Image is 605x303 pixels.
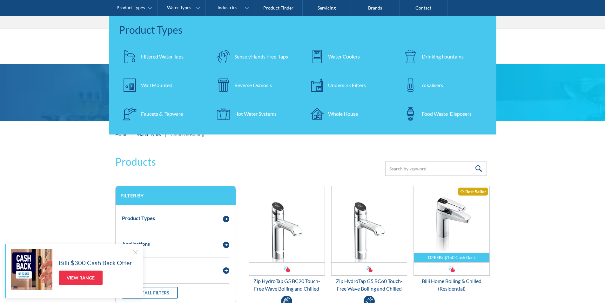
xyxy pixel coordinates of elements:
div: Zip HydroTap G5 BC20 Touch-Free Wave Boiling and Chilled [249,277,325,293]
a: Whole House [306,103,393,125]
h3: Filter by [120,192,231,198]
a: Alkalisers [400,74,487,96]
div: Billi Home Boiling & Chilled (Residential) [413,277,490,293]
div: Best Seller [458,188,488,196]
div: $150 Cash Back [444,255,476,260]
a: Water Coolers [306,45,393,68]
div: Filtered Water Taps [141,53,184,60]
img: Billi $300 Cash Back Offer [11,249,52,290]
div: Product Types [117,5,145,10]
img: Zip HydroTap G5 BC60 Touch-Free Wave Boiling and Chilled [332,186,407,262]
div: Industries [218,5,237,10]
div: Product Types [119,22,487,38]
a: Food Waste Disposers [400,103,487,125]
nav: Product Types [109,16,496,134]
div: Whole House [328,110,358,118]
a: OFFER:$150 Cash BackBilli Home Boiling & Chilled (Residential)Best SellerBilli Home Boiling & Chi... [413,186,490,293]
div: Undersink Filters [328,81,366,89]
a: Reverse Osmosis [212,74,299,96]
div: Hot Water Systems [234,110,277,118]
h5: Billi $300 Cash Back Offer [59,258,132,267]
div: Product Types [122,214,155,222]
a: View Range [59,271,103,285]
div: Food Waste Disposers [422,110,472,118]
iframe: podium webchat widget prompt [497,203,605,279]
a: Undersink Filters [306,74,393,96]
a: Hot Water Systems [212,103,299,125]
div: Water Coolers [328,53,360,60]
img: Zip HydroTap G5 BC20 Touch-Free Wave Boiling and Chilled [249,186,325,262]
a: Drinking Fountains [400,45,487,68]
a: Filtered Water Taps [119,45,206,68]
div: Drinking Fountains [422,53,464,60]
h2: Products [115,154,156,169]
div: Wall Mounted [141,81,172,89]
input: Search by keyword [385,162,487,176]
div: Water Types [167,5,191,10]
img: Billi Home Boiling & Chilled (Residential) [414,186,489,262]
a: Zip HydroTap G5 BC20 Touch-Free Wave Boiling and ChilledZip HydroTap G5 BC20 Touch-Free Wave Boil... [249,186,325,293]
a: Wall Mounted [119,74,206,96]
iframe: podium webchat widget bubble [541,271,605,303]
a: Reset all filters [122,287,178,299]
div: Alkalisers [422,81,443,89]
div: Faucets & Tapware [141,110,183,118]
div: Applications [122,240,150,248]
div: OFFER: [428,255,443,260]
a: Zip HydroTap G5 BC60 Touch-Free Wave Boiling and ChilledZip HydroTap G5 BC60 Touch-Free Wave Boil... [331,186,407,293]
a: Sensor/Hands Free Taps [212,45,299,68]
div: Zip HydroTap G5 BC60 Touch-Free Wave Boiling and Chilled [331,277,407,293]
div: Reverse Osmosis [234,81,272,89]
div: Sensor/Hands Free Taps [234,53,288,60]
a: Faucets & Tapware [119,103,206,125]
